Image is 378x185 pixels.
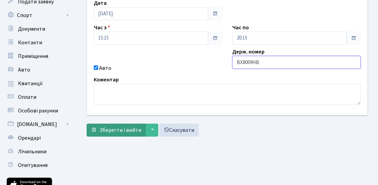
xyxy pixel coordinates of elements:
label: Коментар [94,76,119,84]
span: Квитанції [18,80,43,87]
span: Контакти [18,39,42,46]
span: Орендарі [18,134,41,142]
a: Опитування [3,158,71,172]
a: Особові рахунки [3,104,71,118]
a: Скасувати [159,124,199,137]
button: Зберегти і вийти [87,124,146,137]
span: Лічильники [18,148,47,155]
label: Авто [99,64,111,72]
span: Оплати [18,93,36,101]
span: Документи [18,25,45,33]
span: Авто [18,66,30,74]
span: Особові рахунки [18,107,58,114]
input: AA0001AA [232,56,361,69]
span: Опитування [18,161,48,169]
label: Час по [232,24,249,32]
a: Авто [3,63,71,77]
a: Приміщення [3,49,71,63]
a: Орендарі [3,131,71,145]
a: Оплати [3,90,71,104]
label: Час з [94,24,110,32]
span: Приміщення [18,52,48,60]
label: Держ. номер [232,48,265,56]
a: Контакти [3,36,71,49]
span: Зберегти і вийти [100,126,141,134]
a: Документи [3,22,71,36]
a: Спорт [3,9,71,22]
a: Квитанції [3,77,71,90]
a: Лічильники [3,145,71,158]
a: [DOMAIN_NAME] [3,118,71,131]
